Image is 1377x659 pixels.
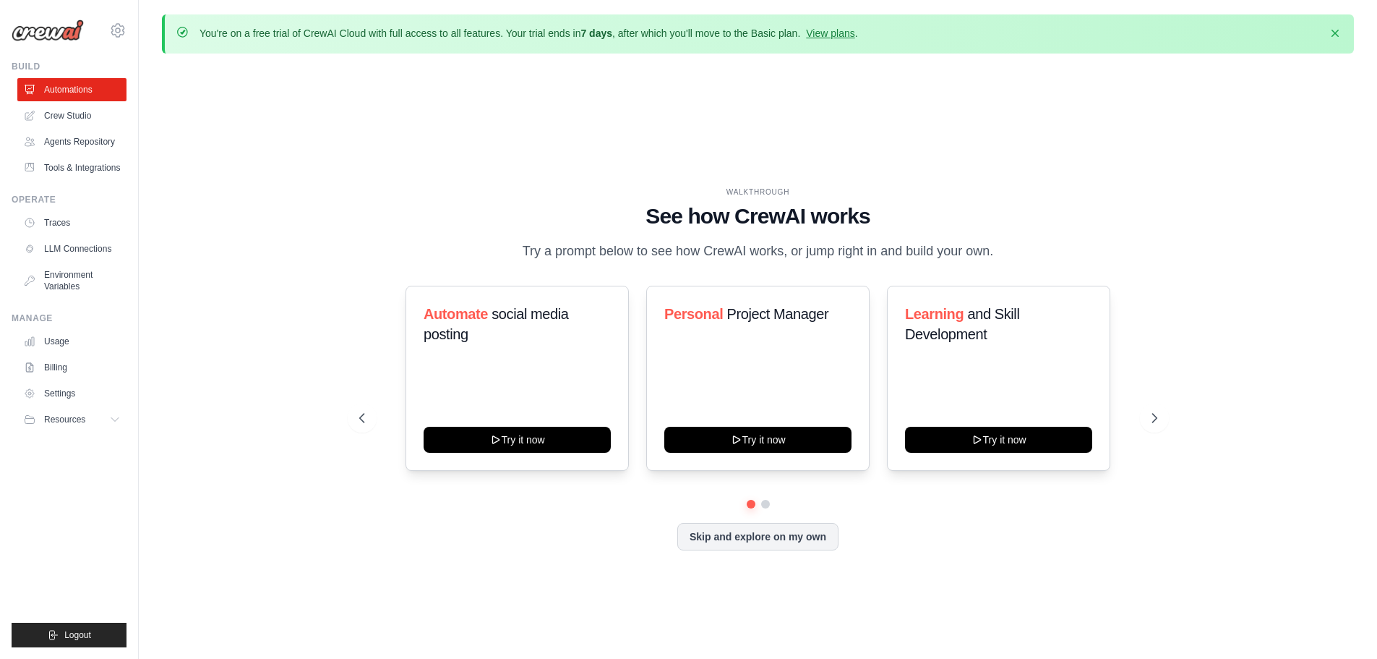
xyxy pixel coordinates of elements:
[677,523,838,550] button: Skip and explore on my own
[17,78,126,101] a: Automations
[1305,590,1377,659] iframe: Chat Widget
[17,408,126,431] button: Resources
[44,414,85,425] span: Resources
[17,104,126,127] a: Crew Studio
[17,211,126,234] a: Traces
[17,356,126,379] a: Billing
[905,306,964,322] span: Learning
[424,306,569,342] span: social media posting
[515,241,1001,262] p: Try a prompt below to see how CrewAI works, or jump right in and build your own.
[726,306,828,322] span: Project Manager
[17,156,126,179] a: Tools & Integrations
[17,237,126,260] a: LLM Connections
[424,306,488,322] span: Automate
[905,306,1019,342] span: and Skill Development
[359,203,1157,229] h1: See how CrewAI works
[905,427,1092,453] button: Try it now
[17,263,126,298] a: Environment Variables
[17,130,126,153] a: Agents Repository
[424,427,611,453] button: Try it now
[17,382,126,405] a: Settings
[580,27,612,39] strong: 7 days
[12,623,126,647] button: Logout
[17,330,126,353] a: Usage
[200,26,858,41] p: You're on a free trial of CrewAI Cloud with full access to all features. Your trial ends in , aft...
[806,27,854,39] a: View plans
[12,20,84,41] img: Logo
[12,313,126,324] div: Manage
[12,194,126,205] div: Operate
[359,187,1157,197] div: WALKTHROUGH
[664,306,723,322] span: Personal
[12,61,126,72] div: Build
[664,427,851,453] button: Try it now
[64,629,91,641] span: Logout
